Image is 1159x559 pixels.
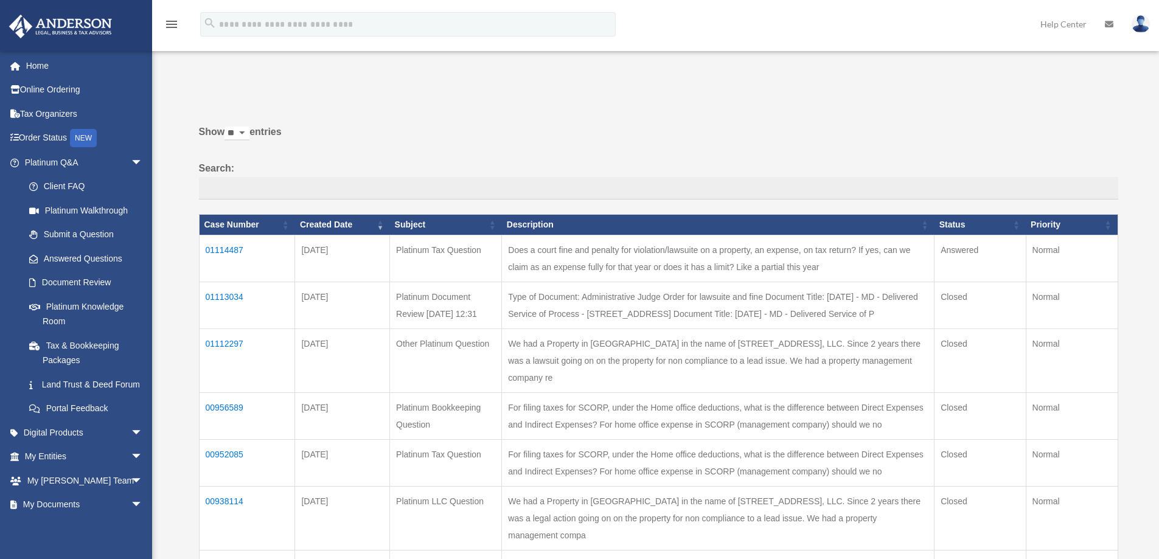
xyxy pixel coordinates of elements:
td: 00938114 [199,486,295,550]
td: Closed [935,282,1026,328]
td: Normal [1026,439,1118,486]
a: Online Ordering [9,78,161,102]
span: arrow_drop_down [131,468,155,493]
td: 00956589 [199,392,295,439]
th: Priority: activate to sort column ascending [1026,215,1118,235]
td: 01114487 [199,235,295,282]
td: For filing taxes for SCORP, under the Home office deductions, what is the difference between Dire... [502,439,935,486]
td: Closed [935,486,1026,550]
th: Status: activate to sort column ascending [935,215,1026,235]
td: Closed [935,392,1026,439]
td: We had a Property in [GEOGRAPHIC_DATA] in the name of [STREET_ADDRESS], LLC. Since 2 years there ... [502,328,935,392]
i: search [203,16,217,30]
a: Answered Questions [17,246,149,271]
td: We had a Property in [GEOGRAPHIC_DATA] in the name of [STREET_ADDRESS], LLC. Since 2 years there ... [502,486,935,550]
td: Type of Document: Administrative Judge Order for lawsuite and fine Document Title: [DATE] - MD - ... [502,282,935,328]
td: Other Platinum Question [390,328,502,392]
td: Does a court fine and penalty for violation/lawsuite on a property, an expense, on tax return? If... [502,235,935,282]
td: Platinum Tax Question [390,439,502,486]
a: Platinum Q&Aarrow_drop_down [9,150,155,175]
td: [DATE] [295,486,390,550]
td: Normal [1026,282,1118,328]
i: menu [164,17,179,32]
label: Show entries [199,123,1118,153]
td: [DATE] [295,439,390,486]
td: Platinum LLC Question [390,486,502,550]
td: [DATE] [295,328,390,392]
td: Normal [1026,486,1118,550]
td: 00952085 [199,439,295,486]
td: [DATE] [295,282,390,328]
td: Platinum Document Review [DATE] 12:31 [390,282,502,328]
a: Order StatusNEW [9,126,161,151]
a: Submit a Question [17,223,155,247]
span: arrow_drop_down [131,516,155,541]
td: 01112297 [199,328,295,392]
a: Client FAQ [17,175,155,199]
span: arrow_drop_down [131,445,155,470]
a: Document Review [17,271,155,295]
a: Platinum Walkthrough [17,198,155,223]
div: NEW [70,129,97,147]
a: Digital Productsarrow_drop_down [9,420,161,445]
td: Normal [1026,328,1118,392]
th: Subject: activate to sort column ascending [390,215,502,235]
a: Home [9,54,161,78]
span: arrow_drop_down [131,420,155,445]
td: 01113034 [199,282,295,328]
a: My [PERSON_NAME] Teamarrow_drop_down [9,468,161,493]
td: For filing taxes for SCORP, under the Home office deductions, what is the difference between Dire... [502,392,935,439]
th: Created Date: activate to sort column ascending [295,215,390,235]
td: Platinum Bookkeeping Question [390,392,502,439]
label: Search: [199,160,1118,200]
td: Normal [1026,392,1118,439]
td: Closed [935,328,1026,392]
td: Closed [935,439,1026,486]
td: [DATE] [295,392,390,439]
img: User Pic [1132,15,1150,33]
input: Search: [199,177,1118,200]
span: arrow_drop_down [131,150,155,175]
td: Normal [1026,235,1118,282]
a: Portal Feedback [17,397,155,421]
a: My Documentsarrow_drop_down [9,493,161,517]
a: My Entitiesarrow_drop_down [9,445,161,469]
td: [DATE] [295,235,390,282]
select: Showentries [224,127,249,141]
td: Platinum Tax Question [390,235,502,282]
a: menu [164,21,179,32]
a: Land Trust & Deed Forum [17,372,155,397]
a: Tax & Bookkeeping Packages [17,333,155,372]
a: Online Learningarrow_drop_down [9,516,161,541]
a: Tax Organizers [9,102,161,126]
th: Description: activate to sort column ascending [502,215,935,235]
span: arrow_drop_down [131,493,155,518]
td: Answered [935,235,1026,282]
th: Case Number: activate to sort column ascending [199,215,295,235]
img: Anderson Advisors Platinum Portal [5,15,116,38]
a: Platinum Knowledge Room [17,294,155,333]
